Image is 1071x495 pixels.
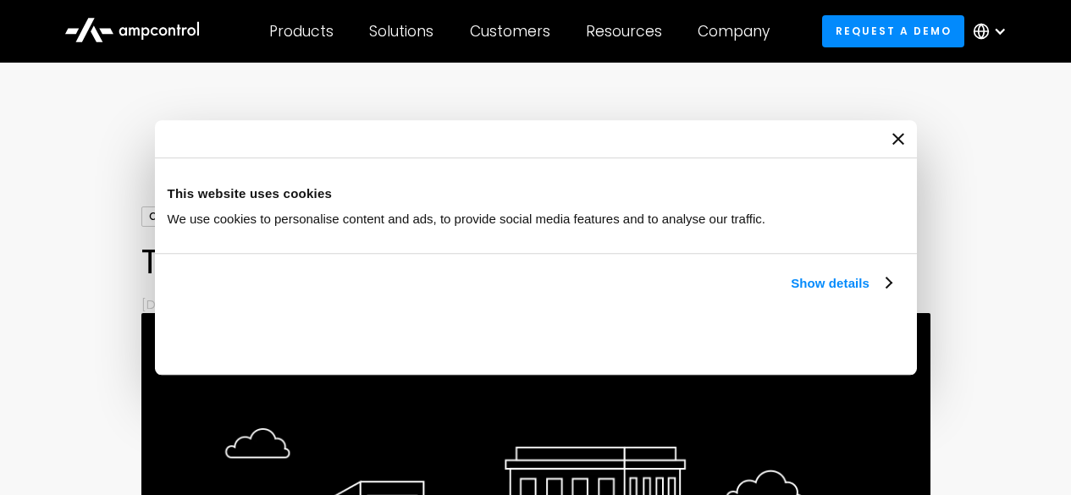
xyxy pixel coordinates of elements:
[141,206,283,227] div: Charging Technology
[654,312,897,361] button: Okay
[822,15,964,47] a: Request a demo
[586,22,662,41] div: Resources
[892,133,904,145] button: Close banner
[269,22,334,41] div: Products
[698,22,770,41] div: Company
[168,212,766,226] span: We use cookies to personalise content and ads, to provide social media features and to analyse ou...
[369,22,433,41] div: Solutions
[470,22,550,41] div: Customers
[141,241,930,282] h1: Telematics in EV Charging Explained
[791,273,891,294] a: Show details
[141,295,930,313] p: [DATE]
[168,184,904,204] div: This website uses cookies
